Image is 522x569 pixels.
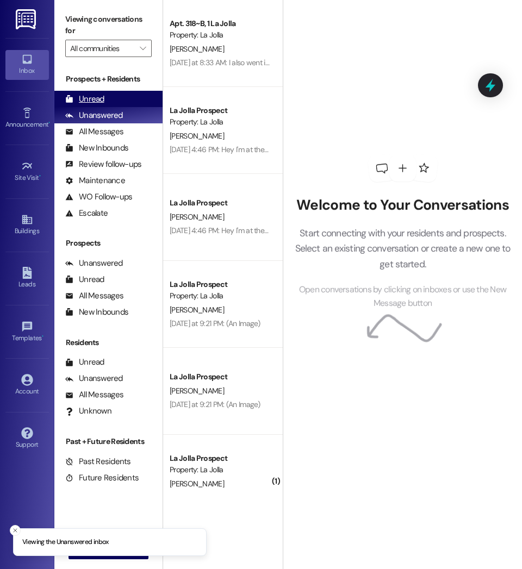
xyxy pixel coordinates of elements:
[170,226,390,235] div: [DATE] 4:46 PM: Hey I'm at the office, but it's locked. Are you still there?
[170,105,270,116] div: La Jolla Prospect
[65,389,123,401] div: All Messages
[16,9,38,29] img: ResiDesk Logo
[170,453,270,464] div: La Jolla Prospect
[5,317,49,347] a: Templates •
[170,290,270,302] div: Property: La Jolla
[170,305,224,315] span: [PERSON_NAME]
[54,436,163,447] div: Past + Future Residents
[10,525,21,536] button: Close toast
[170,116,270,128] div: Property: La Jolla
[170,58,497,67] div: [DATE] at 8:33 AM: I also went into the office after this to make sure it was canceled and they s...
[65,175,125,186] div: Maintenance
[170,145,390,154] div: [DATE] 4:46 PM: Hey I'm at the office, but it's locked. Are you still there?
[65,373,123,384] div: Unanswered
[65,191,132,203] div: WO Follow-ups
[170,399,260,409] div: [DATE] at 9:21 PM: (An Image)
[65,258,123,269] div: Unanswered
[170,29,270,41] div: Property: La Jolla
[65,357,104,368] div: Unread
[48,119,50,127] span: •
[65,472,139,484] div: Future Residents
[170,197,270,209] div: La Jolla Prospect
[65,11,152,40] label: Viewing conversations for
[65,456,131,467] div: Past Residents
[5,157,49,186] a: Site Visit •
[65,274,104,285] div: Unread
[291,226,514,272] p: Start connecting with your residents and prospects. Select an existing conversation or create a n...
[5,50,49,79] a: Inbox
[5,210,49,240] a: Buildings
[170,479,224,489] span: [PERSON_NAME]
[54,237,163,249] div: Prospects
[170,386,224,396] span: [PERSON_NAME]
[170,279,270,290] div: La Jolla Prospect
[65,307,128,318] div: New Inbounds
[65,159,141,170] div: Review follow-ups
[65,208,108,219] div: Escalate
[65,93,104,105] div: Unread
[39,172,41,180] span: •
[170,464,270,476] div: Property: La Jolla
[70,40,134,57] input: All communities
[170,318,260,328] div: [DATE] at 9:21 PM: (An Image)
[5,424,49,453] a: Support
[170,212,224,222] span: [PERSON_NAME]
[65,126,123,137] div: All Messages
[291,197,514,214] h2: Welcome to Your Conversations
[140,44,146,53] i: 
[54,337,163,348] div: Residents
[291,283,514,310] span: Open conversations by clicking on inboxes or use the New Message button
[42,333,43,340] span: •
[65,110,123,121] div: Unanswered
[54,73,163,85] div: Prospects + Residents
[170,371,270,383] div: La Jolla Prospect
[170,44,224,54] span: [PERSON_NAME]
[170,18,270,29] div: Apt. 318~B, 1 La Jolla
[65,142,128,154] div: New Inbounds
[5,371,49,400] a: Account
[65,290,123,302] div: All Messages
[22,537,109,547] p: Viewing the Unanswered inbox
[65,405,111,417] div: Unknown
[5,264,49,293] a: Leads
[170,131,224,141] span: [PERSON_NAME]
